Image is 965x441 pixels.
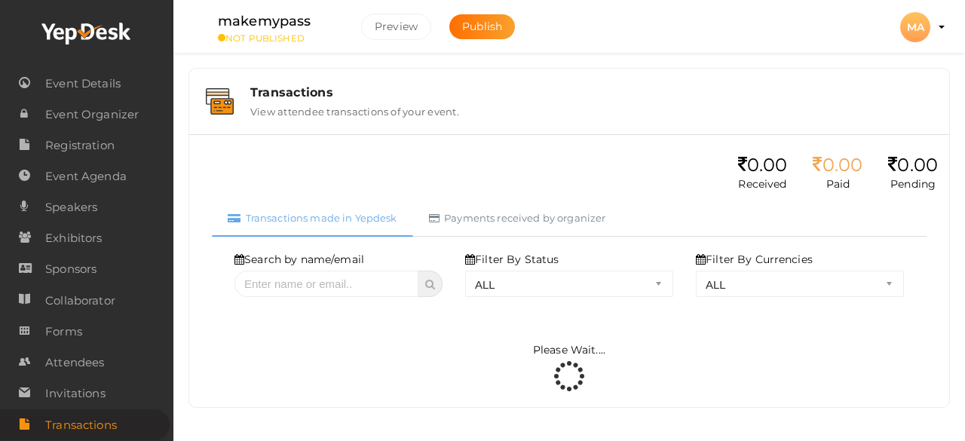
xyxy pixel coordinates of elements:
div: Transactions [250,85,933,100]
button: Publish [449,14,515,39]
span: Forms [45,317,82,347]
small: NOT PUBLISHED [218,32,339,44]
profile-pic: MA [900,20,930,34]
span: Event Details [45,69,121,99]
button: MA [896,11,935,43]
button: Preview [361,14,431,40]
a: Transactions made in Yepdesk [212,200,413,237]
p: Paid [813,176,862,191]
input: Enter name or email.. [234,271,418,297]
div: 0.00 [888,155,938,176]
span: Event Agenda [45,161,127,191]
span: Sponsors [45,254,96,284]
label: Search by name/email [234,252,364,267]
a: Transactions View attendee transactions of your event. [197,106,942,121]
span: Please Wait.... [533,343,605,357]
span: Attendees [45,348,104,378]
span: Transactions [45,410,117,440]
a: Payments received by organizer [413,200,622,237]
span: Speakers [45,192,97,222]
div: 0.00 [738,155,788,176]
p: Pending [888,176,938,191]
span: Registration [45,130,115,161]
div: 0.00 [813,155,862,176]
span: Exhibitors [45,223,102,253]
span: Invitations [45,378,106,409]
img: bank-details.svg [206,88,234,115]
span: Event Organizer [45,100,139,130]
span: Collaborator [45,286,115,316]
label: Filter By Status [465,252,559,267]
span: Publish [462,20,502,33]
p: Received [738,176,788,191]
label: Filter By Currencies [696,252,813,267]
label: View attendee transactions of your event. [250,100,459,118]
label: makemypass [218,11,311,32]
div: MA [900,12,930,42]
